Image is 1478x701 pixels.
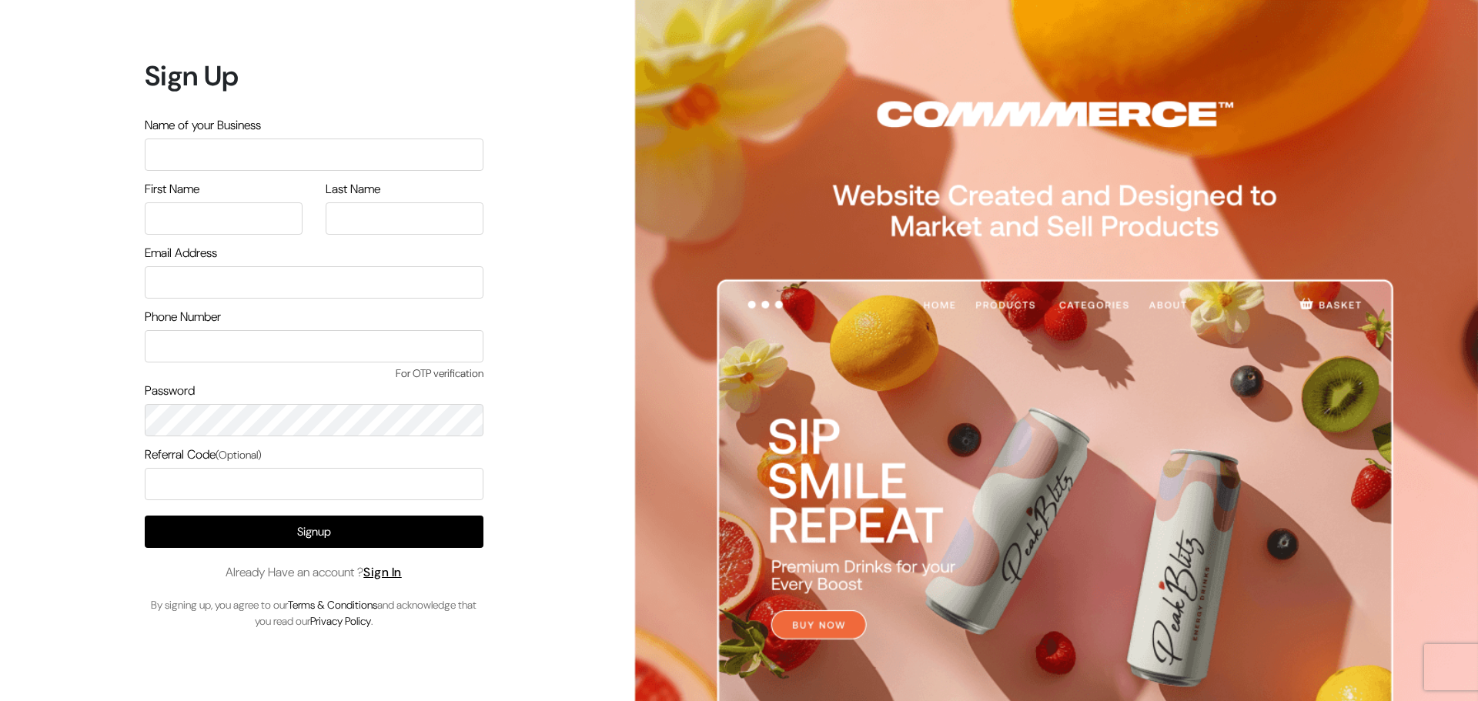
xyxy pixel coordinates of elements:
[145,597,483,629] p: By signing up, you agree to our and acknowledge that you read our .
[310,614,371,628] a: Privacy Policy
[145,382,195,400] label: Password
[145,244,217,262] label: Email Address
[326,180,380,199] label: Last Name
[145,180,199,199] label: First Name
[216,448,262,462] span: (Optional)
[145,366,483,382] span: For OTP verification
[145,516,483,548] button: Signup
[145,308,221,326] label: Phone Number
[145,446,262,464] label: Referral Code
[288,598,377,612] a: Terms & Conditions
[145,116,261,135] label: Name of your Business
[363,564,402,580] a: Sign In
[226,563,402,582] span: Already Have an account ?
[145,59,483,92] h1: Sign Up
